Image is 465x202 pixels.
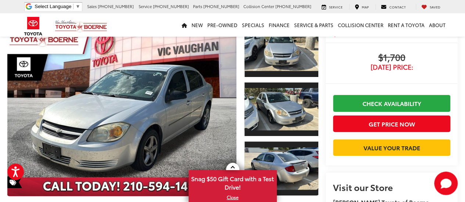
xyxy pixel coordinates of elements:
span: ▼ [75,4,80,9]
span: [PHONE_NUMBER] [275,3,311,9]
span: Special [7,176,22,188]
img: 2009 Chevrolet Cobalt LS [5,22,239,197]
span: Select Language [35,4,71,9]
span: Snag $50 Gift Card with a Test Drive! [189,171,276,193]
a: Map [349,4,374,10]
img: 2009 Chevrolet Cobalt LS [244,29,319,71]
a: About [427,13,448,37]
a: Contact [375,4,411,10]
span: Parts [193,3,202,9]
span: Service [139,3,152,9]
span: Sales [87,3,97,9]
span: [DATE] Price: [333,63,450,71]
a: My Saved Vehicles [416,4,446,10]
img: 2009 Chevrolet Cobalt LS [244,147,319,190]
span: Contact [389,4,406,9]
button: Toggle Chat Window [434,172,458,195]
a: Pre-Owned [205,13,240,37]
a: Rent a Toyota [386,13,427,37]
a: Home [179,13,189,37]
a: Specials [240,13,267,37]
a: Service [316,4,348,10]
a: New [189,13,205,37]
a: Service & Parts: Opens in a new tab [292,13,336,37]
span: [PHONE_NUMBER] [153,3,189,9]
a: Finance [267,13,292,37]
span: Collision Center [243,3,274,9]
a: Expand Photo 0 [7,22,236,196]
span: Service [329,4,343,9]
img: 2009 Chevrolet Cobalt LS [244,88,319,131]
img: Toyota [19,14,47,38]
a: Select Language​ [35,4,80,9]
img: Vic Vaughan Toyota of Boerne [55,20,107,33]
span: [PHONE_NUMBER] [203,3,239,9]
a: Check Availability [333,95,450,111]
a: Expand Photo 3 [244,141,318,196]
button: Get Price Now [333,115,450,132]
a: Expand Photo 2 [244,82,318,137]
span: [PHONE_NUMBER] [98,3,134,9]
span: $1,700 [333,52,450,63]
a: Expand Photo 1 [244,22,318,78]
span: Map [362,4,369,9]
svg: Start Chat [434,172,458,195]
h2: Visit our Store [333,182,450,192]
span: Saved [430,4,440,9]
a: Collision Center [336,13,386,37]
a: Value Your Trade [333,139,450,156]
